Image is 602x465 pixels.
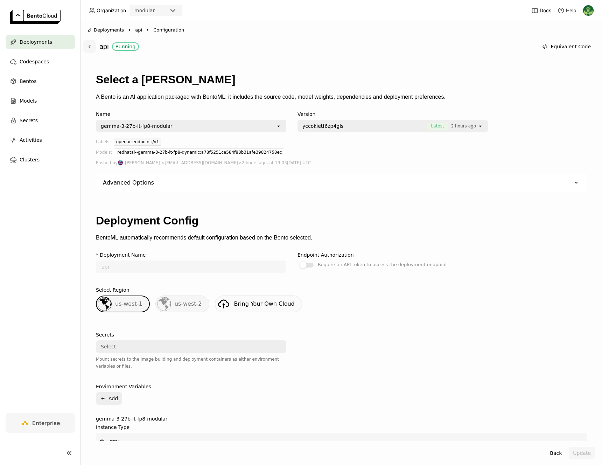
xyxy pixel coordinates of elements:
span: Models [20,97,37,105]
div: modular [134,7,155,14]
span: us-west-1 [115,300,142,307]
p: A Bento is an AI application packaged with BentoML, it includes the source code, model weights, d... [96,94,587,100]
span: api [135,27,142,34]
div: Help [558,7,576,14]
span: Codespaces [20,57,49,66]
div: Instance Type [96,424,129,430]
svg: Right [127,27,132,33]
div: Mount secrets to the image building and deployment containers as either environment variables or ... [96,356,286,370]
a: Models [6,94,75,108]
div: Deployments [87,27,124,34]
div: redhatai--gemma-3-27b-it-fp8-dynamic:a78f5251ce584f88b31afe39824758ec [115,148,284,156]
span: yccokietf6zp4gls [302,123,343,130]
span: Clusters [20,155,40,164]
span: Activities [20,136,42,144]
svg: open [276,123,281,129]
a: Docs [531,7,551,14]
span: Latest [427,123,448,130]
div: Select Region [96,287,129,293]
span: Bring Your Own Cloud [234,300,295,307]
button: Equivalent Code [538,40,595,53]
input: name of deployment (autogenerated if blank) [97,261,286,272]
span: 2 hours ago [451,123,476,130]
a: Deployments [6,35,75,49]
p: BentoML automatically recommends default configuration based on the Bento selected. [96,235,587,241]
div: Require an API token to access the deployment endpoint [318,261,447,269]
span: Help [566,7,576,14]
a: Codespaces [6,55,75,69]
span: Docs [540,7,551,14]
img: Kevin Bi [583,5,594,16]
label: gemma-3-27b-it-fp8-modular [96,416,587,422]
button: Update [569,447,595,459]
div: us-west-2 [155,296,209,312]
input: Selected modular. [155,7,156,14]
svg: open [477,123,483,129]
span: Deployments [20,38,52,46]
div: Version [297,111,488,117]
svg: Down [573,179,580,186]
span: Deployments [94,27,124,34]
a: Clusters [6,153,75,167]
h1: Deployment Config [96,214,587,227]
img: logo [10,10,61,24]
span: us-west-2 [175,300,202,307]
div: Pushed by 2 hours ago, at 19:03[DATE] UTC [96,159,587,167]
a: Activities [6,133,75,147]
div: Advanced Options [103,179,154,186]
span: Configuration [153,27,184,34]
svg: Right [145,27,150,33]
div: api [99,40,534,53]
div: Advanced Options [96,174,587,192]
div: gemma-3-27b-it-fp8-modular [101,123,173,130]
div: us-west-1 [96,296,150,312]
a: Bring Your Own Cloud [215,296,302,312]
span: Bentos [20,77,36,85]
div: Select [101,343,116,350]
a: Enterprise [6,413,75,433]
span: [PERSON_NAME] <[EMAIL_ADDRESS][DOMAIN_NAME]> [125,159,241,167]
div: Name [96,111,286,117]
span: Enterprise [32,419,60,426]
a: Secrets [6,113,75,127]
nav: Breadcrumbs navigation [87,27,595,34]
div: Secrets [96,332,114,338]
h1: Select a [PERSON_NAME] [96,73,587,86]
button: Back [546,447,566,459]
div: Labels: [96,138,111,148]
a: Bentos [6,74,75,88]
div: Models: [96,148,112,159]
button: Add [96,392,122,405]
div: Deployment Name [100,252,146,258]
div: Running [115,44,135,49]
input: Selected [object Object]. [477,123,477,130]
svg: Plus [100,396,106,401]
div: Endpoint Authorization [297,252,354,258]
span: Organization [97,7,126,14]
img: Jiang [118,160,123,165]
span: Secrets [20,116,38,125]
span: GPU [109,438,120,445]
div: Environment Variables [96,384,151,389]
div: openai_endpoint:/v1 [114,138,162,146]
